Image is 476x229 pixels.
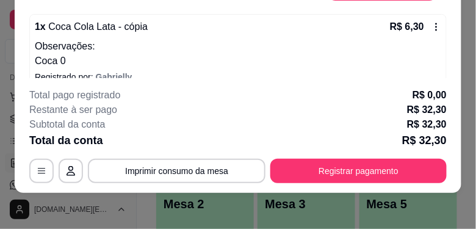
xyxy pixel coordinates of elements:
p: R$ 32,30 [407,103,447,117]
p: Observações: [35,39,441,54]
p: 1 x [35,20,148,34]
button: Registrar pagamento [270,159,447,183]
span: Gabrielly [96,72,132,82]
p: Total da conta [29,132,103,149]
p: Subtotal da conta [29,117,106,132]
p: R$ 0,00 [413,88,447,103]
span: Coca Cola Lata - cópia [46,21,148,32]
p: Registrado por: [35,71,441,83]
p: Total pago registrado [29,88,120,103]
p: R$ 6,30 [390,20,424,34]
p: Restante à ser pago [29,103,117,117]
button: Imprimir consumo da mesa [88,159,265,183]
p: R$ 32,30 [402,132,447,149]
p: Coca 0 [35,54,441,68]
p: R$ 32,30 [407,117,447,132]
